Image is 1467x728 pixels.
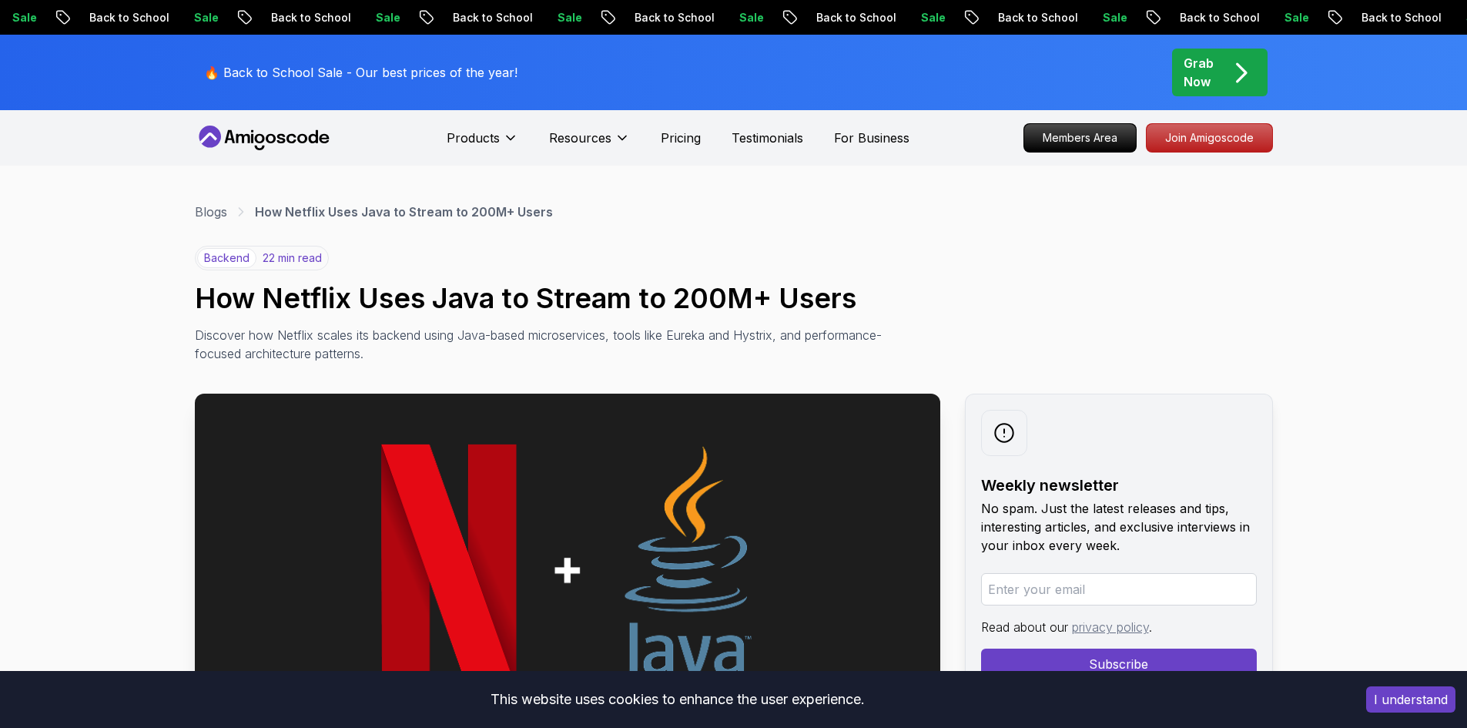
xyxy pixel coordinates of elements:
a: Blogs [195,203,227,221]
p: Back to School [1337,10,1442,25]
p: Members Area [1024,124,1136,152]
p: Back to School [973,10,1078,25]
p: Sale [1260,10,1309,25]
p: 🔥 Back to School Sale - Our best prices of the year! [204,63,517,82]
p: Sale [351,10,400,25]
p: Grab Now [1184,54,1214,91]
p: Sale [169,10,219,25]
p: Sale [533,10,582,25]
p: Sale [715,10,764,25]
button: Subscribe [981,649,1257,679]
p: backend [197,248,256,268]
p: 22 min read [263,250,322,266]
h2: Weekly newsletter [981,475,1257,496]
p: Join Amigoscode [1147,124,1272,152]
a: Members Area [1023,123,1137,153]
p: Resources [549,129,611,147]
p: No spam. Just the latest releases and tips, interesting articles, and exclusive interviews in you... [981,499,1257,555]
p: Products [447,129,500,147]
p: Sale [896,10,946,25]
h1: How Netflix Uses Java to Stream to 200M+ Users [195,283,1273,314]
a: For Business [834,129,909,147]
p: Back to School [1155,10,1260,25]
button: Products [447,129,518,159]
p: Read about our . [981,618,1257,636]
a: Testimonials [732,129,803,147]
p: How Netflix Uses Java to Stream to 200M+ Users [255,203,553,221]
a: Pricing [661,129,701,147]
button: Resources [549,129,630,159]
p: Back to School [610,10,715,25]
input: Enter your email [981,573,1257,606]
p: Sale [1078,10,1127,25]
p: Back to School [428,10,533,25]
button: Accept cookies [1366,686,1455,713]
p: Back to School [246,10,351,25]
p: Back to School [65,10,169,25]
a: Join Amigoscode [1146,123,1273,153]
a: privacy policy [1072,619,1149,635]
p: Back to School [792,10,896,25]
p: Discover how Netflix scales its backend using Java-based microservices, tools like Eureka and Hys... [195,326,885,363]
div: This website uses cookies to enhance the user experience. [12,683,1343,716]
